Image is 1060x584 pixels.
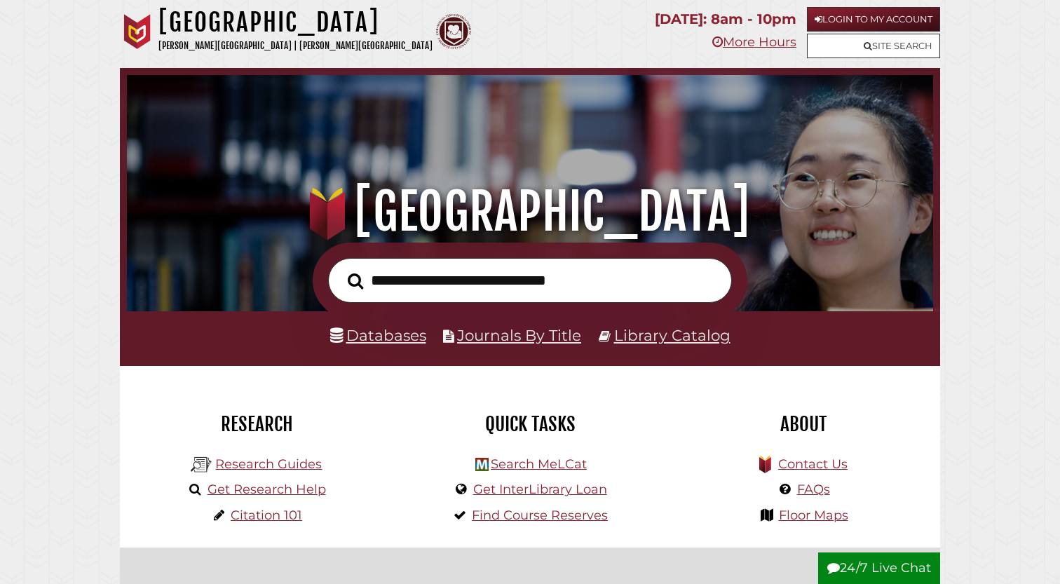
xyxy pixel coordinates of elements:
[208,482,326,497] a: Get Research Help
[472,508,608,523] a: Find Course Reserves
[191,454,212,475] img: Hekman Library Logo
[436,14,471,49] img: Calvin Theological Seminary
[330,326,426,344] a: Databases
[677,412,930,436] h2: About
[158,7,433,38] h1: [GEOGRAPHIC_DATA]
[215,456,322,472] a: Research Guides
[475,458,489,471] img: Hekman Library Logo
[712,34,796,50] a: More Hours
[120,14,155,49] img: Calvin University
[231,508,302,523] a: Citation 101
[807,34,940,58] a: Site Search
[655,7,796,32] p: [DATE]: 8am - 10pm
[778,456,848,472] a: Contact Us
[143,181,918,243] h1: [GEOGRAPHIC_DATA]
[797,482,830,497] a: FAQs
[614,326,731,344] a: Library Catalog
[404,412,656,436] h2: Quick Tasks
[779,508,848,523] a: Floor Maps
[341,269,370,294] button: Search
[158,38,433,54] p: [PERSON_NAME][GEOGRAPHIC_DATA] | [PERSON_NAME][GEOGRAPHIC_DATA]
[473,482,607,497] a: Get InterLibrary Loan
[807,7,940,32] a: Login to My Account
[348,272,363,289] i: Search
[491,456,587,472] a: Search MeLCat
[130,412,383,436] h2: Research
[457,326,581,344] a: Journals By Title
